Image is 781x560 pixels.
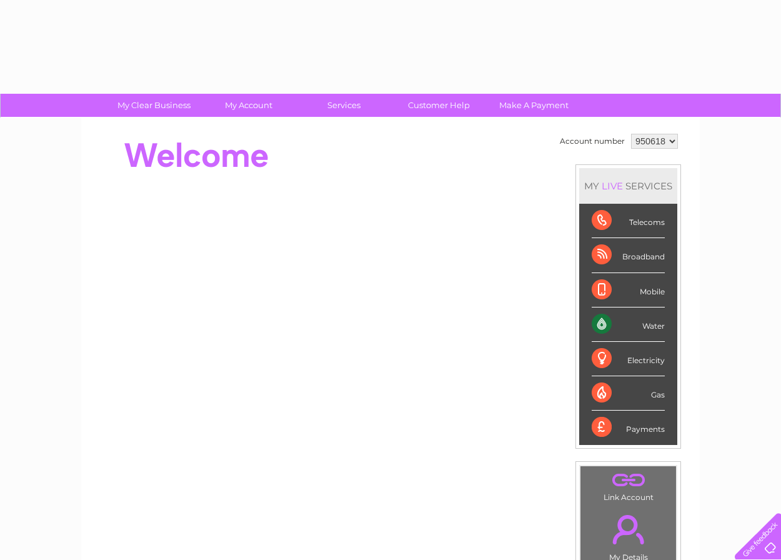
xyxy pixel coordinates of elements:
[579,168,677,204] div: MY SERVICES
[557,131,628,152] td: Account number
[592,376,665,411] div: Gas
[592,273,665,307] div: Mobile
[387,94,490,117] a: Customer Help
[292,94,395,117] a: Services
[102,94,206,117] a: My Clear Business
[197,94,301,117] a: My Account
[592,204,665,238] div: Telecoms
[599,180,625,192] div: LIVE
[482,94,585,117] a: Make A Payment
[592,238,665,272] div: Broadband
[592,307,665,342] div: Water
[592,411,665,444] div: Payments
[580,466,677,505] td: Link Account
[584,507,673,551] a: .
[592,342,665,376] div: Electricity
[584,469,673,491] a: .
